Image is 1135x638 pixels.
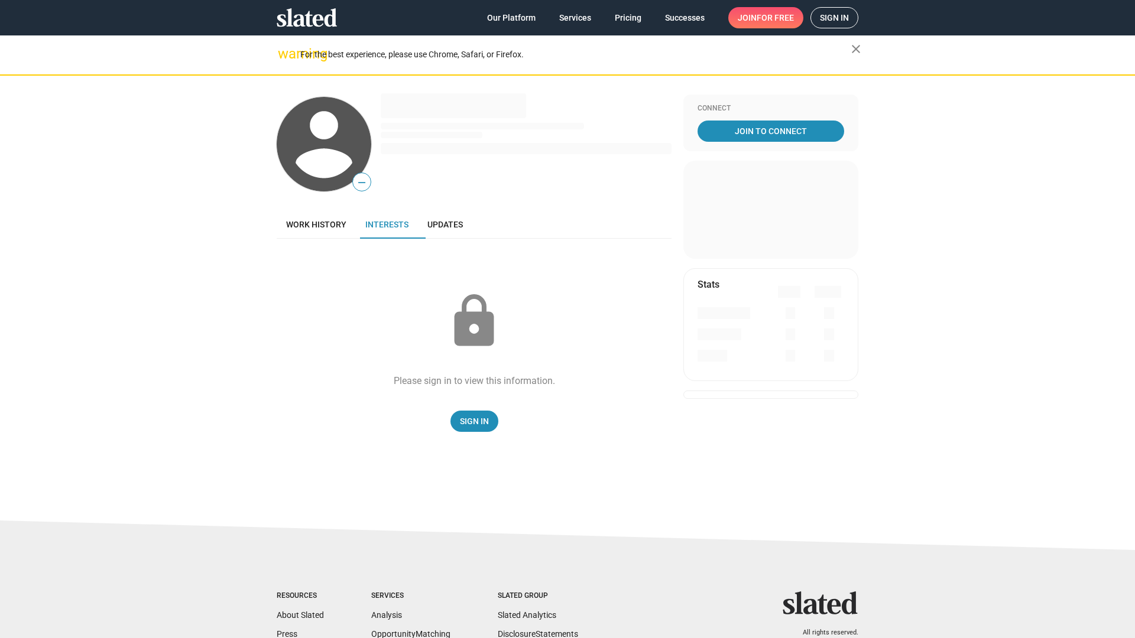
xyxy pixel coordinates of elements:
[277,210,356,239] a: Work history
[698,104,844,113] div: Connect
[286,220,346,229] span: Work history
[656,7,714,28] a: Successes
[371,610,402,620] a: Analysis
[820,8,849,28] span: Sign in
[460,411,489,432] span: Sign In
[605,7,651,28] a: Pricing
[371,591,450,601] div: Services
[615,7,641,28] span: Pricing
[478,7,545,28] a: Our Platform
[277,591,324,601] div: Resources
[665,7,705,28] span: Successes
[365,220,408,229] span: Interests
[427,220,463,229] span: Updates
[550,7,601,28] a: Services
[394,375,555,387] div: Please sign in to view this information.
[559,7,591,28] span: Services
[738,7,794,28] span: Join
[498,610,556,620] a: Slated Analytics
[450,411,498,432] a: Sign In
[698,121,844,142] a: Join To Connect
[487,7,536,28] span: Our Platform
[498,591,578,601] div: Slated Group
[810,7,858,28] a: Sign in
[353,175,371,190] span: —
[418,210,472,239] a: Updates
[356,210,418,239] a: Interests
[728,7,803,28] a: Joinfor free
[277,610,324,620] a: About Slated
[700,121,842,142] span: Join To Connect
[300,47,851,63] div: For the best experience, please use Chrome, Safari, or Firefox.
[849,42,863,56] mat-icon: close
[278,47,292,61] mat-icon: warning
[698,278,719,291] mat-card-title: Stats
[445,292,504,351] mat-icon: lock
[757,7,794,28] span: for free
